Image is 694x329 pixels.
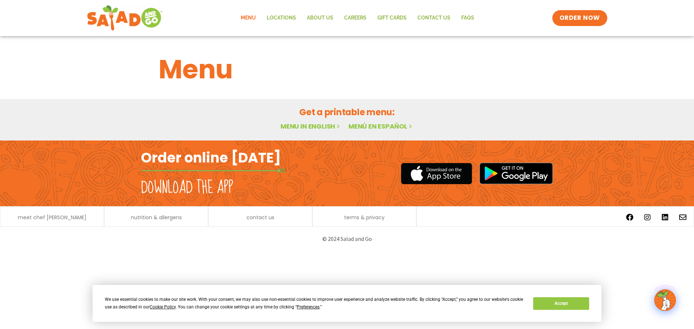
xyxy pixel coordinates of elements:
a: nutrition & allergens [131,215,182,220]
a: Contact Us [412,10,456,26]
nav: Menu [235,10,480,26]
img: appstore [401,162,472,185]
h1: Menu [159,50,535,89]
a: Menu [235,10,261,26]
h2: Order online [DATE] [141,149,281,166]
h2: Get a printable menu: [159,106,535,118]
h2: Download the app [141,178,233,198]
a: Menu in English [280,122,341,131]
div: We use essential cookies to make our site work. With your consent, we may also use non-essential ... [105,296,524,311]
img: fork [141,169,286,173]
a: Careers [339,10,372,26]
span: ORDER NOW [560,14,600,22]
a: Menú en español [348,122,414,131]
span: Preferences [297,304,320,309]
button: Accept [533,297,589,310]
img: new-SAG-logo-768×292 [87,4,163,33]
a: contact us [247,215,274,220]
a: About Us [301,10,339,26]
div: Cookie Consent Prompt [93,285,601,322]
a: meet chef [PERSON_NAME] [18,215,86,220]
a: FAQs [456,10,480,26]
p: © 2024 Salad and Go [145,234,549,244]
img: google_play [479,163,553,184]
span: Cookie Policy [150,304,176,309]
a: Locations [261,10,301,26]
a: GIFT CARDS [372,10,412,26]
a: terms & privacy [344,215,385,220]
a: ORDER NOW [552,10,607,26]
